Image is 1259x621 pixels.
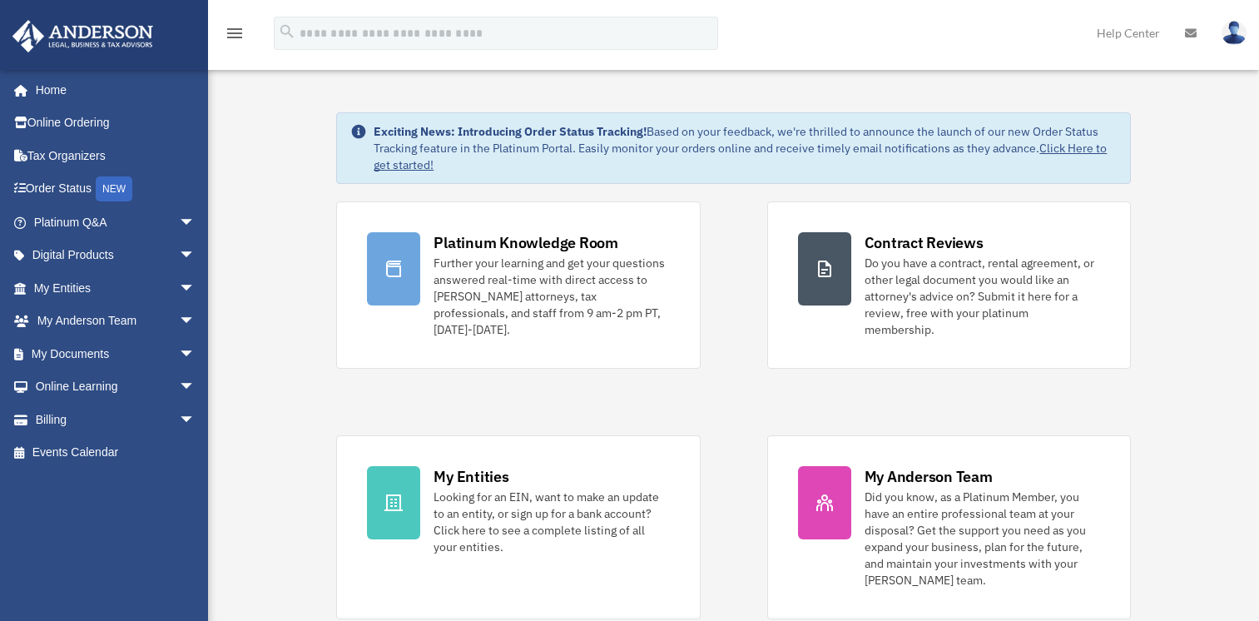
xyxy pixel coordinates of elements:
[1222,21,1247,45] img: User Pic
[278,22,296,41] i: search
[336,435,700,619] a: My Entities Looking for an EIN, want to make an update to an entity, or sign up for a bank accoun...
[12,436,221,469] a: Events Calendar
[12,107,221,140] a: Online Ordering
[434,489,669,555] div: Looking for an EIN, want to make an update to an entity, or sign up for a bank account? Click her...
[179,271,212,306] span: arrow_drop_down
[336,201,700,369] a: Platinum Knowledge Room Further your learning and get your questions answered real-time with dire...
[374,124,647,139] strong: Exciting News: Introducing Order Status Tracking!
[865,232,984,253] div: Contract Reviews
[374,141,1107,172] a: Click Here to get started!
[225,23,245,43] i: menu
[12,73,212,107] a: Home
[767,435,1131,619] a: My Anderson Team Did you know, as a Platinum Member, you have an entire professional team at your...
[12,206,221,239] a: Platinum Q&Aarrow_drop_down
[179,337,212,371] span: arrow_drop_down
[7,20,158,52] img: Anderson Advisors Platinum Portal
[865,255,1100,338] div: Do you have a contract, rental agreement, or other legal document you would like an attorney's ad...
[12,271,221,305] a: My Entitiesarrow_drop_down
[434,232,618,253] div: Platinum Knowledge Room
[12,139,221,172] a: Tax Organizers
[179,305,212,339] span: arrow_drop_down
[12,305,221,338] a: My Anderson Teamarrow_drop_down
[179,403,212,437] span: arrow_drop_down
[179,370,212,405] span: arrow_drop_down
[12,239,221,272] a: Digital Productsarrow_drop_down
[225,29,245,43] a: menu
[434,466,508,487] div: My Entities
[767,201,1131,369] a: Contract Reviews Do you have a contract, rental agreement, or other legal document you would like...
[865,489,1100,589] div: Did you know, as a Platinum Member, you have an entire professional team at your disposal? Get th...
[12,370,221,404] a: Online Learningarrow_drop_down
[374,123,1116,173] div: Based on your feedback, we're thrilled to announce the launch of our new Order Status Tracking fe...
[12,403,221,436] a: Billingarrow_drop_down
[179,206,212,240] span: arrow_drop_down
[865,466,993,487] div: My Anderson Team
[179,239,212,273] span: arrow_drop_down
[96,176,132,201] div: NEW
[12,337,221,370] a: My Documentsarrow_drop_down
[12,172,221,206] a: Order StatusNEW
[434,255,669,338] div: Further your learning and get your questions answered real-time with direct access to [PERSON_NAM...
